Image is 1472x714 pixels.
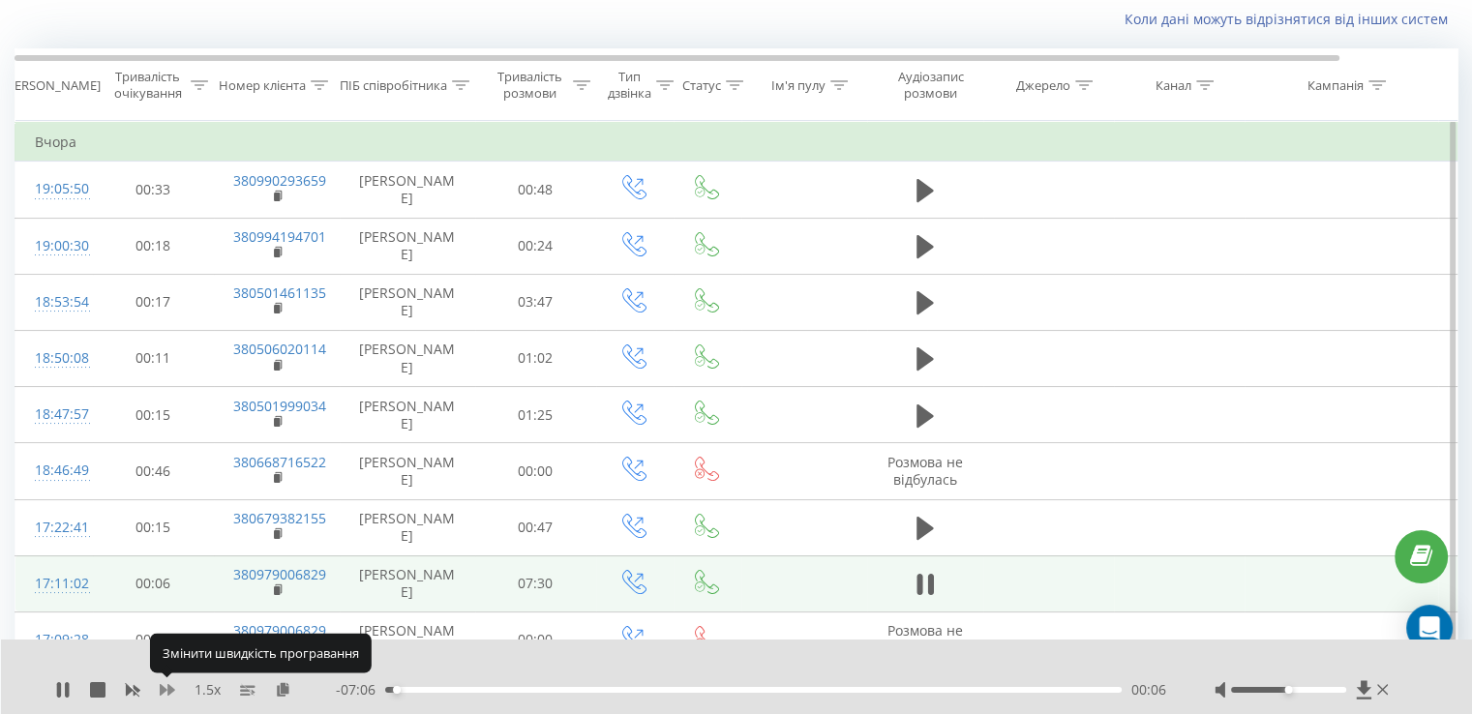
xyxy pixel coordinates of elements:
[233,283,326,302] a: 380501461135
[1284,686,1292,694] div: Accessibility label
[1307,77,1364,94] div: Кампанія
[35,227,74,265] div: 19:00:30
[340,387,475,443] td: [PERSON_NAME]
[93,162,214,218] td: 00:33
[475,555,596,611] td: 07:30
[35,396,74,433] div: 18:47:57
[35,452,74,490] div: 18:46:49
[93,611,214,668] td: 00:47
[393,686,401,694] div: Accessibility label
[35,340,74,377] div: 18:50:08
[233,453,326,471] a: 380668716522
[887,621,963,657] span: Розмова не відбулась
[233,171,326,190] a: 380990293659
[233,397,326,415] a: 380501999034
[340,218,475,274] td: [PERSON_NAME]
[35,565,74,603] div: 17:11:02
[475,274,596,330] td: 03:47
[109,69,186,102] div: Тривалість очікування
[1406,605,1453,651] div: Open Intercom Messenger
[93,330,214,386] td: 00:11
[340,555,475,611] td: [PERSON_NAME]
[475,162,596,218] td: 00:48
[608,69,651,102] div: Тип дзвінка
[93,218,214,274] td: 00:18
[475,218,596,274] td: 00:24
[233,340,326,358] a: 380506020114
[1156,77,1191,94] div: Канал
[3,77,101,94] div: [PERSON_NAME]
[340,499,475,555] td: [PERSON_NAME]
[340,162,475,218] td: [PERSON_NAME]
[340,443,475,499] td: [PERSON_NAME]
[150,634,372,672] div: Змінити швидкість програвання
[1125,10,1457,28] a: Коли дані можуть відрізнятися вiд інших систем
[93,499,214,555] td: 00:15
[492,69,568,102] div: Тривалість розмови
[336,680,385,699] span: - 07:06
[340,330,475,386] td: [PERSON_NAME]
[233,227,326,246] a: 380994194701
[884,69,977,102] div: Аудіозапис розмови
[233,621,326,640] a: 380979006829
[35,509,74,547] div: 17:22:41
[887,453,963,489] span: Розмова не відбулась
[340,77,447,94] div: ПІБ співробітника
[771,77,826,94] div: Ім'я пулу
[219,77,306,94] div: Номер клієнта
[475,443,596,499] td: 00:00
[93,387,214,443] td: 00:15
[93,443,214,499] td: 00:46
[35,621,74,659] div: 17:09:28
[1131,680,1166,699] span: 00:06
[340,611,475,668] td: [PERSON_NAME]
[195,680,221,699] span: 1.5 x
[93,274,214,330] td: 00:17
[93,555,214,611] td: 00:06
[35,170,74,208] div: 19:05:50
[475,330,596,386] td: 01:02
[233,565,326,583] a: 380979006829
[475,611,596,668] td: 00:00
[475,387,596,443] td: 01:25
[682,77,721,94] div: Статус
[340,274,475,330] td: [PERSON_NAME]
[35,283,74,321] div: 18:53:54
[475,499,596,555] td: 00:47
[1016,77,1070,94] div: Джерело
[233,509,326,527] a: 380679382155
